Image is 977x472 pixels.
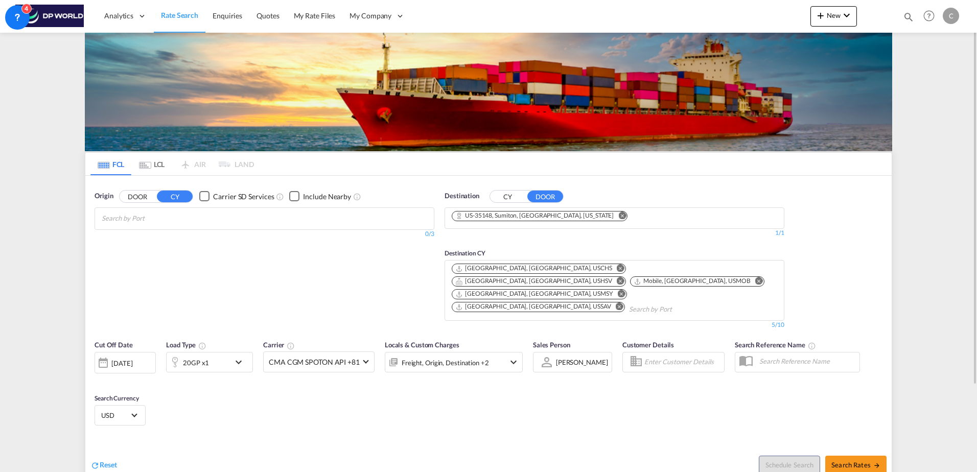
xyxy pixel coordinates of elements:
div: C [943,8,959,24]
md-icon: icon-magnify [903,11,914,22]
md-datepicker: Select [95,372,102,386]
div: Freight Origin Destination delivery Factory Stuffing [402,356,489,370]
div: Carrier SD Services [213,192,274,202]
span: Help [920,7,938,25]
div: Freight Origin Destination delivery Factory Stuffingicon-chevron-down [385,352,523,372]
div: icon-magnify [903,11,914,27]
button: CY [490,191,526,202]
md-icon: icon-chevron-down [232,356,250,368]
span: Reset [100,460,117,469]
span: My Rate Files [294,11,336,20]
span: Customer Details [622,341,674,349]
md-select: Select Currency: $ USDUnited States Dollar [100,408,140,422]
button: Remove [610,277,625,287]
span: Search Currency [95,394,139,402]
span: Rate Search [161,11,198,19]
button: DOOR [527,191,563,202]
md-icon: The selected Trucker/Carrierwill be displayed in the rate results If the rates are from another f... [287,342,295,350]
div: Press delete to remove this chip. [455,264,614,273]
span: Search Reference Name [735,341,816,349]
button: Remove [749,277,764,287]
md-chips-wrap: Chips container with autocompletion. Enter the text area, type text to search, and then use the u... [100,208,203,227]
div: Charleston, SC, USCHS [455,264,612,273]
div: Huntsville, AL, USHSV [455,277,612,286]
md-icon: icon-information-outline [198,342,206,350]
span: USD [101,411,130,420]
div: 20GP x1 [183,356,209,370]
span: My Company [350,11,391,21]
img: LCL+%26+FCL+BACKGROUND.png [85,33,892,151]
md-checkbox: Checkbox No Ink [199,191,274,202]
span: Cut Off Date [95,341,133,349]
input: Chips input. [629,301,726,318]
div: 1/1 [445,229,784,238]
div: 5/10 [445,321,784,329]
span: Load Type [166,341,206,349]
button: Remove [611,290,626,300]
md-icon: icon-arrow-right [873,462,880,469]
div: Savannah, GA, USSAV [455,302,611,311]
md-icon: Your search will be saved by the below given name [808,342,816,350]
md-icon: icon-plus 400-fg [815,9,827,21]
md-icon: Unchecked: Ignores neighbouring ports when fetching rates.Checked : Includes neighbouring ports w... [353,193,361,201]
button: CY [157,191,193,202]
span: Destination [445,191,479,201]
md-pagination-wrapper: Use the left and right arrow keys to navigate between tabs [90,153,254,175]
md-chips-wrap: Chips container. Use arrow keys to select chips. [450,208,636,226]
div: New Orleans, LA, USMSY [455,290,613,298]
div: Include Nearby [303,192,351,202]
span: Analytics [104,11,133,21]
div: Help [920,7,943,26]
div: Press delete to remove this chip. [455,211,616,220]
span: Origin [95,191,113,201]
span: Sales Person [533,341,570,349]
span: Quotes [257,11,279,20]
input: Chips input. [102,210,199,227]
button: Remove [609,302,624,313]
div: Press delete to remove this chip. [455,302,613,311]
md-icon: icon-chevron-down [841,9,853,21]
div: Press delete to remove this chip. [455,290,615,298]
span: Destination CY [445,249,485,257]
img: c08ca190194411f088ed0f3ba295208c.png [15,5,84,28]
div: Press delete to remove this chip. [455,277,614,286]
md-tab-item: LCL [131,153,172,175]
md-checkbox: Checkbox No Ink [289,191,351,202]
div: Press delete to remove this chip. [634,277,753,286]
div: [DATE] [95,352,156,373]
button: icon-plus 400-fgNewicon-chevron-down [810,6,857,27]
button: Remove [610,264,625,274]
md-icon: Unchecked: Search for CY (Container Yard) services for all selected carriers.Checked : Search for... [276,193,284,201]
div: Mobile, AL, USMOB [634,277,751,286]
div: 20GP x1icon-chevron-down [166,352,253,372]
span: Search Rates [831,461,880,469]
div: US-35148, Sumiton, AL, Alabama [455,211,614,220]
md-icon: icon-chevron-down [507,356,520,368]
span: New [815,11,853,19]
md-chips-wrap: Chips container. Use arrow keys to select chips. [450,261,779,318]
span: CMA CGM SPOTON API +81 [269,357,360,367]
md-icon: icon-refresh [90,461,100,470]
div: [PERSON_NAME] [556,358,608,366]
div: 0/3 [95,230,434,239]
div: [DATE] [111,359,132,368]
md-tab-item: FCL [90,153,131,175]
div: icon-refreshReset [90,460,117,471]
md-select: Sales Person: Courtney Hebert [555,355,609,369]
input: Enter Customer Details [644,355,721,370]
input: Search Reference Name [754,353,859,369]
span: Enquiries [213,11,242,20]
span: Carrier [263,341,295,349]
span: Locals & Custom Charges [385,341,459,349]
button: Remove [612,211,627,222]
button: DOOR [120,191,155,202]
